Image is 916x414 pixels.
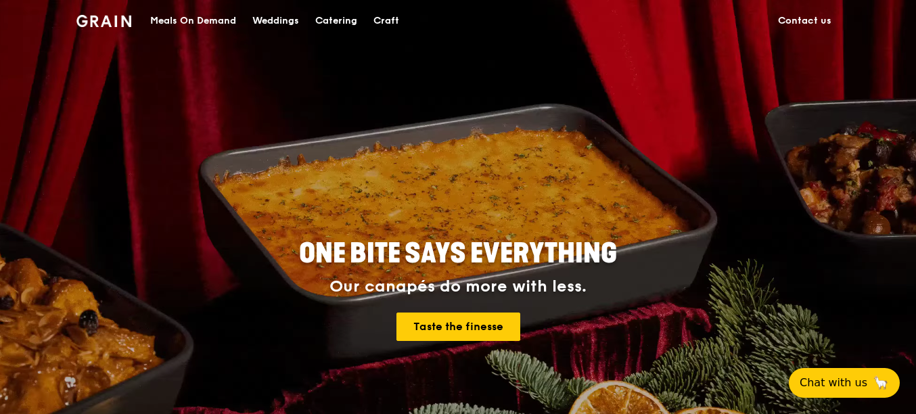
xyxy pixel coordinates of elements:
[373,1,399,41] div: Craft
[789,368,900,398] button: Chat with us🦙
[299,237,617,270] span: ONE BITE SAYS EVERYTHING
[150,1,236,41] div: Meals On Demand
[252,1,299,41] div: Weddings
[315,1,357,41] div: Catering
[365,1,407,41] a: Craft
[873,375,889,391] span: 🦙
[800,375,867,391] span: Chat with us
[76,15,131,27] img: Grain
[244,1,307,41] a: Weddings
[396,313,520,341] a: Taste the finesse
[214,277,702,296] div: Our canapés do more with less.
[770,1,840,41] a: Contact us
[307,1,365,41] a: Catering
